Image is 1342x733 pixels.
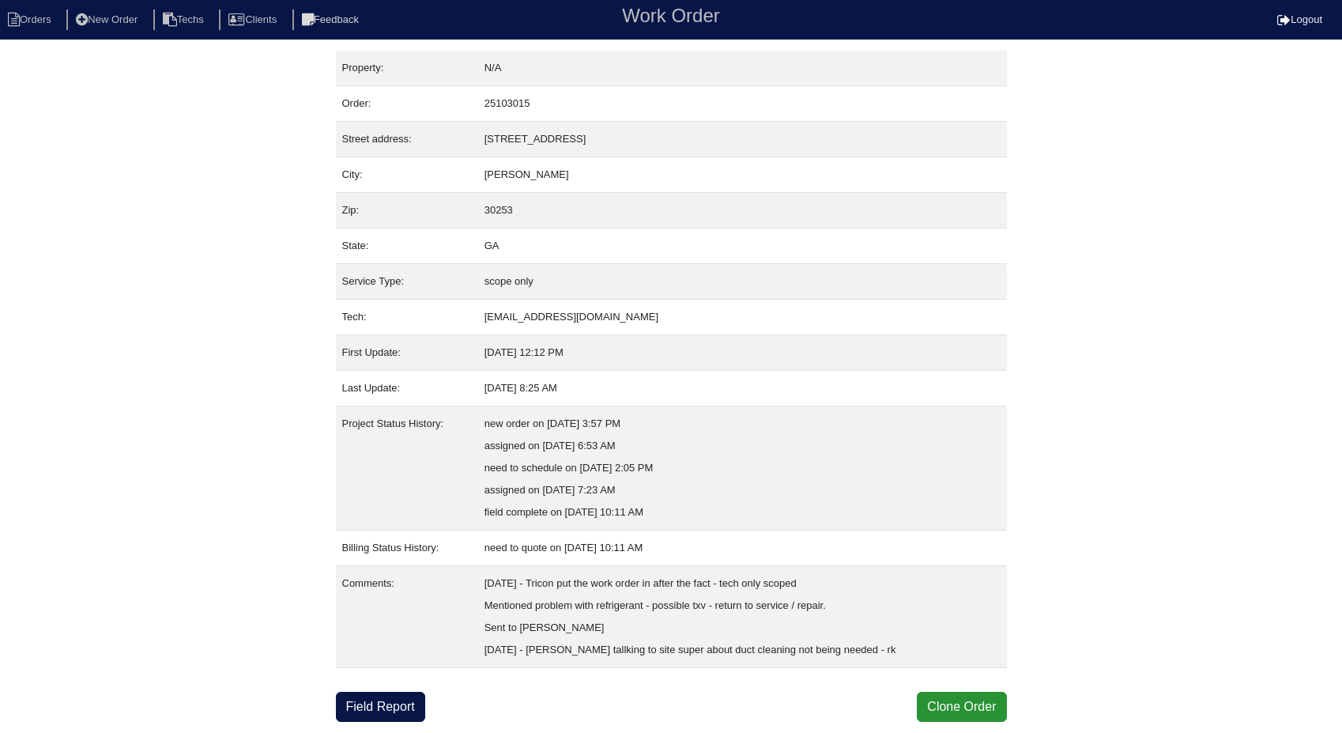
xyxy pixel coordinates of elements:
[336,335,478,371] td: First Update:
[336,193,478,229] td: Zip:
[484,479,1001,501] div: assigned on [DATE] 7:23 AM
[219,13,289,25] a: Clients
[336,122,478,157] td: Street address:
[219,9,289,31] li: Clients
[336,157,478,193] td: City:
[478,157,1007,193] td: [PERSON_NAME]
[336,406,478,531] td: Project Status History:
[478,566,1007,668] td: [DATE] - Tricon put the work order in after the fact - tech only scoped Mentioned problem with re...
[478,193,1007,229] td: 30253
[336,51,478,86] td: Property:
[478,51,1007,86] td: N/A
[478,86,1007,122] td: 25103015
[292,9,371,31] li: Feedback
[66,9,150,31] li: New Order
[917,692,1006,722] button: Clone Order
[336,531,478,566] td: Billing Status History:
[484,457,1001,479] div: need to schedule on [DATE] 2:05 PM
[478,229,1007,264] td: GA
[153,13,217,25] a: Techs
[1277,13,1322,25] a: Logout
[336,692,425,722] a: Field Report
[66,13,150,25] a: New Order
[484,435,1001,457] div: assigned on [DATE] 6:53 AM
[484,413,1001,435] div: new order on [DATE] 3:57 PM
[484,537,1001,559] div: need to quote on [DATE] 10:11 AM
[478,122,1007,157] td: [STREET_ADDRESS]
[336,229,478,264] td: State:
[336,86,478,122] td: Order:
[478,371,1007,406] td: [DATE] 8:25 AM
[336,300,478,335] td: Tech:
[478,300,1007,335] td: [EMAIL_ADDRESS][DOMAIN_NAME]
[484,501,1001,523] div: field complete on [DATE] 10:11 AM
[336,264,478,300] td: Service Type:
[478,264,1007,300] td: scope only
[336,371,478,406] td: Last Update:
[336,566,478,668] td: Comments:
[153,9,217,31] li: Techs
[478,335,1007,371] td: [DATE] 12:12 PM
